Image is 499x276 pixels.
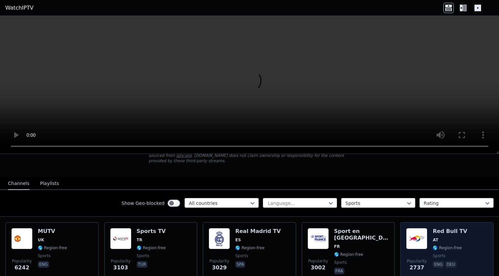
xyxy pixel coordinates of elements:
[121,200,165,207] label: Show Geo-blocked
[334,260,347,265] span: sports
[433,245,462,251] span: 🌎 Region-free
[5,4,34,12] a: WatchIPTV
[137,228,166,235] h6: Sports TV
[433,237,438,243] span: AT
[308,258,328,264] span: Popularity
[12,258,32,264] span: Popularity
[113,264,128,272] span: 3103
[137,237,142,243] span: TR
[110,228,131,249] img: Sports TV
[38,261,49,268] p: eng
[235,261,245,268] p: spa
[38,228,67,235] h6: MUTV
[334,244,340,249] span: FR
[433,228,467,235] h6: Red Bull TV
[209,258,229,264] span: Popularity
[11,228,33,249] img: MUTV
[409,264,424,272] span: 2737
[334,268,344,274] p: fra
[38,237,44,243] span: UK
[15,264,30,272] span: 6242
[433,261,444,268] p: eng
[235,253,248,258] span: sports
[334,252,363,257] span: 🌎 Region-free
[176,153,192,158] a: iptv-org
[235,245,264,251] span: 🌎 Region-free
[137,261,147,268] p: tur
[209,228,230,249] img: Real Madrid TV
[212,264,227,272] span: 3029
[406,228,427,249] img: Red Bull TV
[38,253,50,258] span: sports
[407,258,427,264] span: Popularity
[311,264,326,272] span: 3002
[8,177,30,190] button: Channels
[334,228,389,241] h6: Sport en [GEOGRAPHIC_DATA]
[433,253,445,258] span: sports
[137,245,166,251] span: 🌎 Region-free
[40,177,59,190] button: Playlists
[137,253,149,258] span: sports
[308,228,329,249] img: Sport en France
[445,261,457,268] p: deu
[235,237,241,243] span: ES
[38,245,67,251] span: 🌎 Region-free
[149,148,350,163] p: [DOMAIN_NAME] does not host or serve any video content directly. All streams available here are s...
[111,258,131,264] span: Popularity
[235,228,281,235] h6: Real Madrid TV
